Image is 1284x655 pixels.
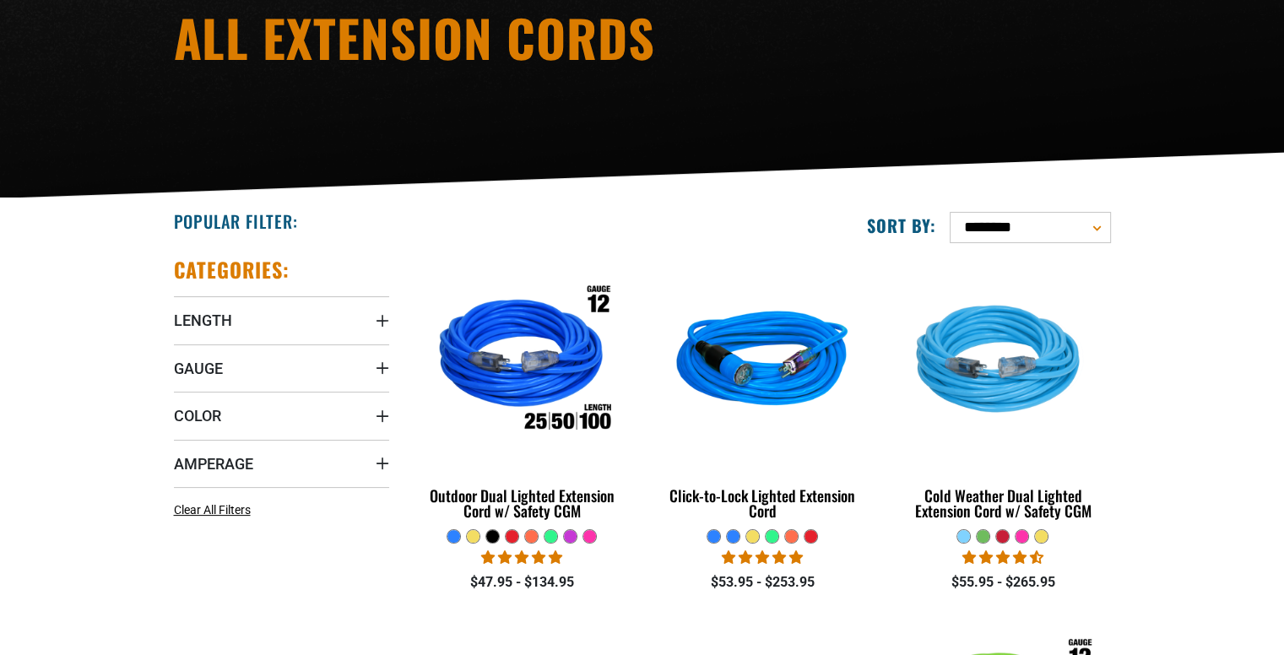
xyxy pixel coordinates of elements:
span: 4.62 stars [962,549,1043,566]
span: Clear All Filters [174,503,251,517]
div: Outdoor Dual Lighted Extension Cord w/ Safety CGM [414,488,630,518]
span: Amperage [174,454,253,474]
img: Outdoor Dual Lighted Extension Cord w/ Safety CGM [415,265,628,459]
div: $55.95 - $265.95 [895,572,1110,593]
span: 4.87 stars [722,549,803,566]
label: Sort by: [867,214,936,236]
summary: Amperage [174,440,389,487]
summary: Color [174,392,389,439]
img: Light Blue [897,265,1109,459]
div: Cold Weather Dual Lighted Extension Cord w/ Safety CGM [895,488,1110,518]
span: 4.81 stars [481,549,562,566]
div: Click-to-Lock Lighted Extension Cord [654,488,870,518]
span: Gauge [174,359,223,378]
h2: Popular Filter: [174,210,298,232]
a: Outdoor Dual Lighted Extension Cord w/ Safety CGM Outdoor Dual Lighted Extension Cord w/ Safety CGM [414,257,630,528]
h1: All Extension Cords [174,12,790,62]
summary: Gauge [174,344,389,392]
span: Color [174,406,221,425]
a: Light Blue Cold Weather Dual Lighted Extension Cord w/ Safety CGM [895,257,1110,528]
span: Length [174,311,232,330]
summary: Length [174,296,389,344]
img: blue [656,265,869,459]
h2: Categories: [174,257,290,283]
div: $47.95 - $134.95 [414,572,630,593]
a: Clear All Filters [174,501,257,519]
a: blue Click-to-Lock Lighted Extension Cord [654,257,870,528]
div: $53.95 - $253.95 [654,572,870,593]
